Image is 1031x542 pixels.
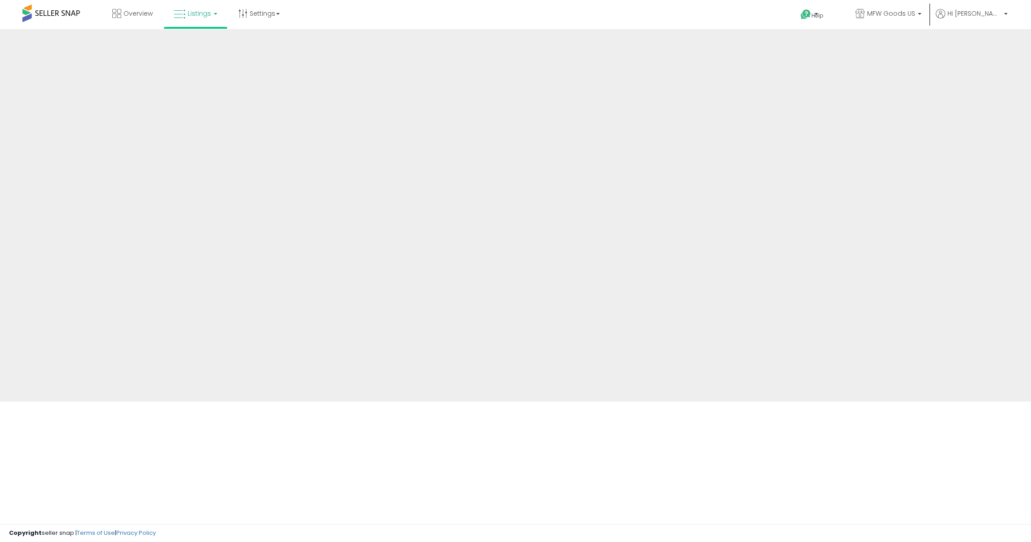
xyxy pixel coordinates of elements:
span: Overview [123,9,153,18]
span: Help [811,12,824,19]
a: Hi [PERSON_NAME] [936,9,1008,29]
span: Hi [PERSON_NAME] [947,9,1001,18]
span: Listings [188,9,211,18]
span: MFW Goods US [867,9,915,18]
i: Get Help [800,9,811,20]
a: Help [793,2,841,29]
